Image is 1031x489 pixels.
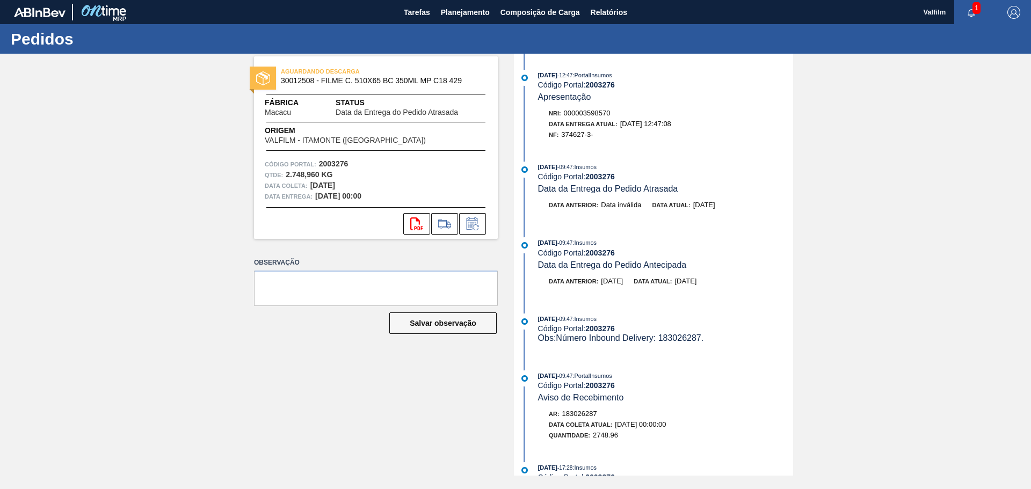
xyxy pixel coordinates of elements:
[265,97,325,108] span: Fábrica
[549,411,560,417] span: Ar:
[404,6,430,19] span: Tarefas
[286,170,332,179] strong: 2.748,960 KG
[538,333,704,342] span: Obs: Número Inbound Delivery: 183026287.
[549,432,590,439] span: Quantidade:
[265,159,316,170] span: Código Portal:
[538,393,624,402] span: Aviso de Recebimento
[572,464,597,471] span: : Insumos
[585,473,615,481] strong: 2003276
[557,72,572,78] span: - 12:47
[562,410,597,418] span: 183026287
[500,6,580,19] span: Composição de Carga
[674,277,696,285] span: [DATE]
[265,136,426,144] span: VALFILM - ITAMONTE ([GEOGRAPHIC_DATA])
[549,202,598,208] span: Data anterior:
[265,170,283,180] span: Qtde :
[549,421,612,428] span: Data Coleta Atual:
[585,381,615,390] strong: 2003276
[585,249,615,257] strong: 2003276
[521,467,528,473] img: atual
[281,77,476,85] span: 30012508 - FILME C. 510X65 BC 350ML MP C18 429
[521,166,528,173] img: atual
[620,120,671,128] span: [DATE] 12:47:08
[557,316,572,322] span: - 09:47
[315,192,361,200] strong: [DATE] 00:00
[634,278,672,284] span: Data atual:
[549,121,618,127] span: Data Entrega Atual:
[459,213,486,235] div: Informar alteração no pedido
[403,213,430,235] div: Abrir arquivo PDF
[585,172,615,181] strong: 2003276
[265,180,308,191] span: Data coleta:
[521,75,528,81] img: atual
[593,431,618,439] span: 2748.96
[601,277,623,285] span: [DATE]
[265,125,456,136] span: Origem
[591,6,627,19] span: Relatórios
[572,164,597,170] span: : Insumos
[1007,6,1020,19] img: Logout
[549,278,598,284] span: Data anterior:
[538,92,591,101] span: Apresentação
[281,66,431,77] span: AGUARDANDO DESCARGA
[256,71,270,85] img: status
[431,213,458,235] div: Ir para Composição de Carga
[265,108,291,116] span: Macacu
[693,201,715,209] span: [DATE]
[254,255,498,271] label: Observação
[538,473,793,481] div: Código Portal:
[538,324,793,333] div: Código Portal:
[538,249,793,257] div: Código Portal:
[561,130,593,138] span: 374627-3-
[336,97,487,108] span: Status
[585,324,615,333] strong: 2003276
[538,184,678,193] span: Data da Entrega do Pedido Atrasada
[549,132,558,138] span: NF:
[572,239,597,246] span: : Insumos
[538,72,557,78] span: [DATE]
[538,381,793,390] div: Código Portal:
[557,465,572,471] span: - 17:28
[972,2,981,14] span: 1
[615,420,666,428] span: [DATE] 00:00:00
[538,164,557,170] span: [DATE]
[538,81,793,89] div: Código Portal:
[389,312,497,334] button: Salvar observação
[441,6,490,19] span: Planejamento
[521,375,528,382] img: atual
[310,181,335,189] strong: [DATE]
[652,202,690,208] span: Data atual:
[572,72,612,78] span: : PortalInsumos
[538,316,557,322] span: [DATE]
[557,373,572,379] span: - 09:47
[572,373,612,379] span: : PortalInsumos
[521,242,528,249] img: atual
[557,240,572,246] span: - 09:47
[601,201,641,209] span: Data inválida
[538,260,687,269] span: Data da Entrega do Pedido Antecipada
[538,464,557,471] span: [DATE]
[585,81,615,89] strong: 2003276
[336,108,458,116] span: Data da Entrega do Pedido Atrasada
[14,8,66,17] img: TNhmsLtSVTkK8tSr43FrP2fwEKptu5GPRR3wAAAABJRU5ErkJggg==
[557,164,572,170] span: - 09:47
[564,109,611,117] span: 000003598570
[538,239,557,246] span: [DATE]
[538,373,557,379] span: [DATE]
[549,110,561,116] span: Nri:
[572,316,597,322] span: : Insumos
[319,159,348,168] strong: 2003276
[538,172,793,181] div: Código Portal:
[954,5,989,20] button: Notificações
[521,318,528,325] img: atual
[11,33,201,45] h1: Pedidos
[265,191,313,202] span: Data entrega:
